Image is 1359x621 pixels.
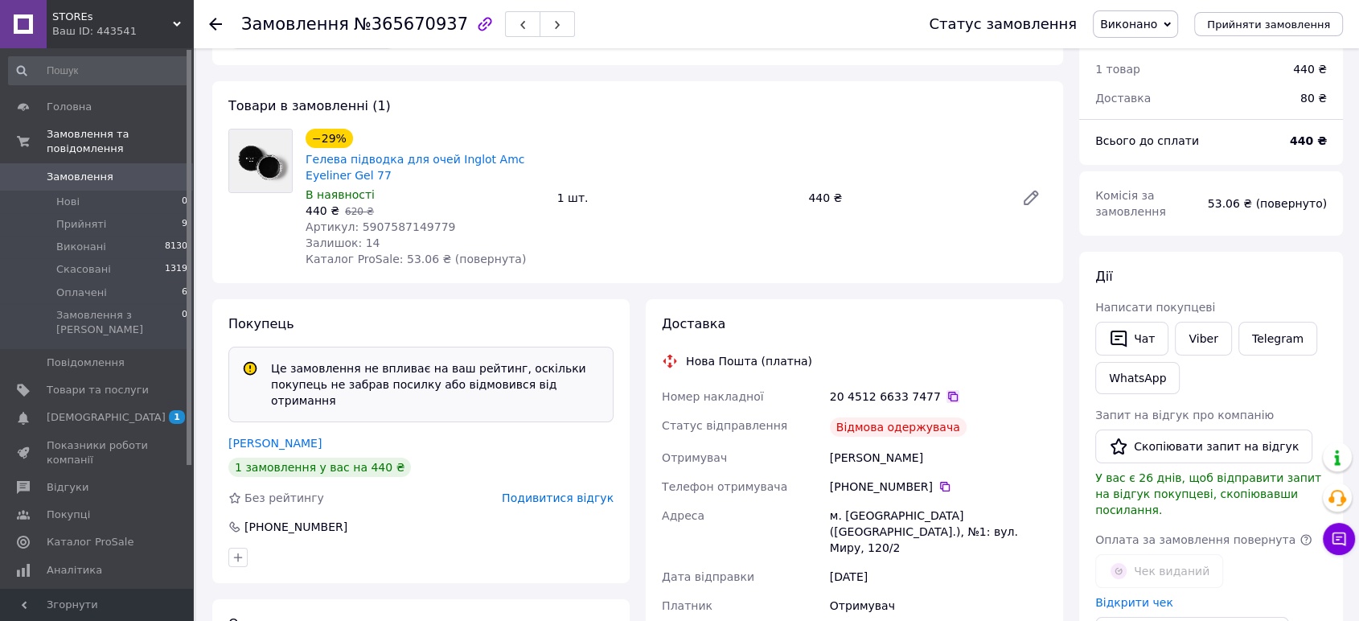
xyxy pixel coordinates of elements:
b: 440 ₴ [1290,134,1327,147]
span: 1 [169,410,185,424]
span: Показники роботи компанії [47,438,149,467]
span: Отримувач [662,451,727,464]
span: Артикул: 5907587149779 [306,220,455,233]
span: Прийняти замовлення [1207,19,1330,31]
button: Скопіювати запит на відгук [1095,430,1312,463]
input: Пошук [8,56,189,85]
span: Замовлення та повідомлення [47,127,193,156]
span: Залишок: 14 [306,236,380,249]
a: Viber [1175,322,1231,356]
span: 0 [182,308,187,337]
span: Подивитися відгук [502,491,614,504]
span: Відгуки [47,480,88,495]
div: 440 ₴ [802,187,1008,209]
div: [PHONE_NUMBER] [830,479,1047,495]
span: Покупець [228,316,294,331]
span: Телефон отримувача [662,480,787,493]
span: Замовлення з [PERSON_NAME] [56,308,182,337]
div: Відмова одержувача [830,417,967,437]
span: У вас є 26 днів, щоб відправити запит на відгук покупцеві, скопіювавши посилання. [1095,471,1321,516]
span: Замовлення [241,14,349,34]
button: Чат [1095,322,1168,356]
span: 620 ₴ [345,206,374,217]
a: WhatsApp [1095,362,1180,394]
span: [DEMOGRAPHIC_DATA] [47,410,166,425]
div: м. [GEOGRAPHIC_DATA] ([GEOGRAPHIC_DATA].), №1: вул. Миру, 120/2 [827,501,1050,562]
span: Номер накладної [662,390,764,403]
div: [DATE] [827,562,1050,591]
span: Дії [1095,269,1112,284]
span: 1 товар [1095,63,1140,76]
div: Повернутися назад [209,16,222,32]
a: Відкрити чек [1095,596,1173,609]
div: 440 ₴ [1293,61,1327,77]
span: Оплата за замовлення повернута [1095,533,1295,546]
span: Нові [56,195,80,209]
button: Чат з покупцем [1323,523,1355,555]
span: 8130 [165,240,187,254]
span: Адреса [662,509,704,522]
span: Каталог ProSale [47,535,133,549]
div: Це замовлення не впливає на ваш рейтинг, оскільки покупець не забрав посилку або відмовився від о... [265,360,606,409]
span: 6 [182,286,187,300]
div: Отримувач [827,591,1050,620]
button: Прийняти замовлення [1194,12,1343,36]
div: Статус замовлення [929,16,1077,32]
div: −29% [306,129,353,148]
span: 0 [182,195,187,209]
span: Скасовані [56,262,111,277]
span: 53.06 ₴ (повернуто) [1208,197,1327,210]
span: STOREs [52,10,173,24]
div: Нова Пошта (платна) [682,353,816,369]
span: Каталог ProSale: 53.06 ₴ (повернута) [306,253,526,265]
span: Повідомлення [47,356,125,370]
span: Платник [662,599,712,612]
span: Покупці [47,508,90,522]
a: Гелева підводка для очей Inglot Amc Eyeliner Gel 77 [306,153,524,182]
span: Всього до сплати [1095,134,1199,147]
span: 1319 [165,262,187,277]
span: Товари та послуги [47,383,149,397]
a: [PERSON_NAME] [228,437,322,450]
div: 20 4512 6633 7477 [830,389,1047,405]
span: Головна [47,100,92,114]
span: Замовлення [47,170,113,184]
span: Дата відправки [662,570,754,583]
span: Запит на відгук про компанію [1095,409,1274,422]
span: Виконано [1100,18,1157,31]
div: Ваш ID: 443541 [52,24,193,39]
span: Без рейтингу [244,491,324,504]
span: №365670937 [354,14,468,34]
span: Прийняті [56,217,106,232]
div: 80 ₴ [1291,80,1336,116]
span: Товари в замовленні (1) [228,98,391,113]
div: [PHONE_NUMBER] [243,519,349,535]
span: 9 [182,217,187,232]
span: Доставка [662,316,725,331]
span: 440 ₴ [306,204,339,217]
span: Комісія за замовлення [1095,189,1166,218]
span: Статус відправлення [662,419,787,432]
span: Аналітика [47,563,102,578]
div: [PERSON_NAME] [827,443,1050,472]
div: 1 шт. [551,187,803,209]
div: 1 замовлення у вас на 440 ₴ [228,458,411,477]
span: Оплачені [56,286,107,300]
span: Виконані [56,240,106,254]
span: Доставка [1095,92,1151,105]
img: Гелева підводка для очей Inglot Amc Eyeliner Gel 77 [229,130,292,192]
span: В наявності [306,188,375,201]
a: Редагувати [1015,182,1047,214]
a: Telegram [1238,322,1317,356]
span: Написати покупцеві [1095,301,1215,314]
